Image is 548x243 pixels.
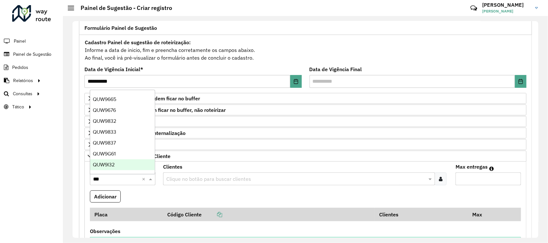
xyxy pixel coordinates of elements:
[202,211,222,218] a: Copiar
[90,208,163,221] th: Placa
[142,175,147,183] span: Clear all
[84,116,526,127] a: Cliente para Recarga
[84,139,526,150] a: Cliente Retira
[456,163,488,171] label: Max entregas
[482,8,530,14] span: [PERSON_NAME]
[95,107,226,113] span: Preservar Cliente - Devem ficar no buffer, não roteirizar
[290,75,302,88] button: Choose Date
[93,151,116,156] span: QUW9G61
[93,129,116,135] span: QUW9833
[93,107,116,113] span: QUW9676
[489,166,494,171] em: Máximo de clientes que serão colocados na mesma rota com os clientes informados
[84,38,526,62] div: Informe a data de inicio, fim e preencha corretamente os campos abaixo. Ao final, você irá pré-vi...
[309,65,362,73] label: Data de Vigência Final
[12,104,24,110] span: Tático
[482,2,530,8] h3: [PERSON_NAME]
[93,96,116,102] span: QUW9665
[163,163,182,171] label: Clientes
[93,140,116,146] span: QUW9837
[90,190,121,203] button: Adicionar
[84,25,157,30] span: Formulário Painel de Sugestão
[84,105,526,115] a: Preservar Cliente - Devem ficar no buffer, não roteirizar
[468,208,494,221] th: Max
[84,65,143,73] label: Data de Vigência Inicial
[84,128,526,138] a: Cliente para Multi-CDD/Internalização
[90,90,155,174] ng-dropdown-panel: Options list
[84,93,526,104] a: Priorizar Cliente - Não podem ficar no buffer
[375,208,468,221] th: Clientes
[163,208,375,221] th: Código Cliente
[13,51,51,58] span: Painel de Sugestão
[12,64,28,71] span: Pedidos
[74,4,172,12] h2: Painel de Sugestão - Criar registro
[93,162,115,167] span: QUW9I32
[13,90,32,97] span: Consultas
[14,38,26,45] span: Painel
[515,75,526,88] button: Choose Date
[93,118,116,124] span: QUW9832
[84,151,526,162] a: Mapas Sugeridos: Placa-Cliente
[90,227,120,235] label: Observações
[85,39,191,46] strong: Cadastro Painel de sugestão de roteirização:
[13,77,33,84] span: Relatórios
[467,1,481,15] a: Contato Rápido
